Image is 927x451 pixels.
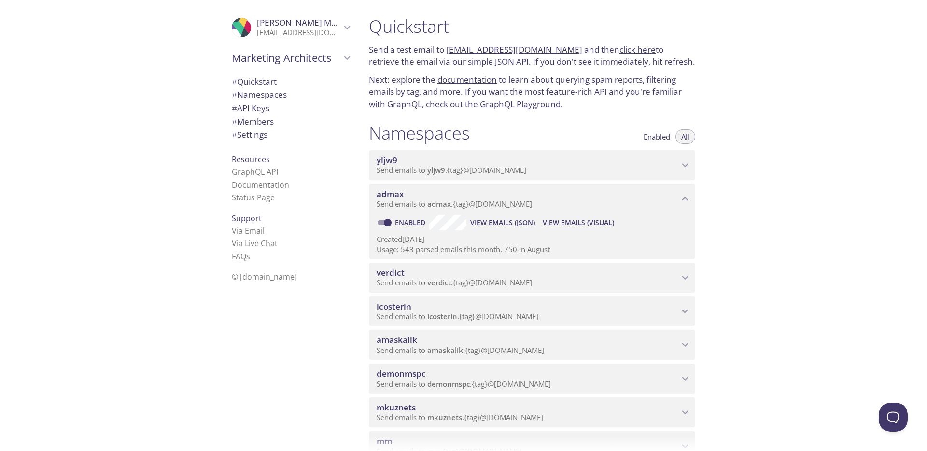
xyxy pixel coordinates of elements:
[232,116,274,127] span: Members
[369,364,695,394] div: demonmspc namespace
[377,278,532,287] span: Send emails to . {tag} @[DOMAIN_NAME]
[466,215,539,230] button: View Emails (JSON)
[232,238,278,249] a: Via Live Chat
[232,51,341,65] span: Marketing Architects
[369,330,695,360] div: amaskalik namespace
[480,99,561,110] a: GraphQL Playground
[369,122,470,144] h1: Namespaces
[232,129,267,140] span: Settings
[224,128,357,141] div: Team Settings
[224,88,357,101] div: Namespaces
[427,199,451,209] span: admax
[224,101,357,115] div: API Keys
[369,397,695,427] div: mkuznets namespace
[539,215,618,230] button: View Emails (Visual)
[232,102,237,113] span: #
[369,43,695,68] p: Send a test email to and then to retrieve the email via our simple JSON API. If you don't see it ...
[369,296,695,326] div: icosterin namespace
[232,89,287,100] span: Namespaces
[369,73,695,111] p: Next: explore the to learn about querying spam reports, filtering emails by tag, and more. If you...
[377,311,538,321] span: Send emails to . {tag} @[DOMAIN_NAME]
[427,311,457,321] span: icosterin
[377,165,526,175] span: Send emails to . {tag} @[DOMAIN_NAME]
[232,76,277,87] span: Quickstart
[377,267,405,278] span: verdict
[377,379,551,389] span: Send emails to . {tag} @[DOMAIN_NAME]
[232,192,275,203] a: Status Page
[446,44,582,55] a: [EMAIL_ADDRESS][DOMAIN_NAME]
[377,334,417,345] span: amaskalik
[257,17,357,28] span: [PERSON_NAME] Maskalik
[224,12,357,43] div: Anton Maskalik
[427,412,462,422] span: mkuznets
[377,155,397,166] span: yljw9
[232,89,237,100] span: #
[470,217,535,228] span: View Emails (JSON)
[377,199,532,209] span: Send emails to . {tag} @[DOMAIN_NAME]
[232,129,237,140] span: #
[377,234,688,244] p: Created [DATE]
[232,225,265,236] a: Via Email
[232,167,278,177] a: GraphQL API
[638,129,676,144] button: Enabled
[427,165,445,175] span: yljw9
[377,368,426,379] span: demonmspc
[232,102,269,113] span: API Keys
[369,184,695,214] div: admax namespace
[369,150,695,180] div: yljw9 namespace
[393,218,429,227] a: Enabled
[437,74,497,85] a: documentation
[232,251,250,262] a: FAQ
[257,28,341,38] p: [EMAIL_ADDRESS][DOMAIN_NAME]
[232,154,270,165] span: Resources
[369,15,695,37] h1: Quickstart
[377,244,688,254] p: Usage: 543 parsed emails this month, 750 in August
[377,412,543,422] span: Send emails to . {tag} @[DOMAIN_NAME]
[232,116,237,127] span: #
[224,45,357,70] div: Marketing Architects
[232,213,262,224] span: Support
[369,263,695,293] div: verdict namespace
[427,278,451,287] span: verdict
[427,379,470,389] span: demonmspc
[619,44,656,55] a: click here
[543,217,614,228] span: View Emails (Visual)
[377,402,416,413] span: mkuznets
[246,251,250,262] span: s
[232,76,237,87] span: #
[675,129,695,144] button: All
[427,345,463,355] span: amaskalik
[232,271,297,282] span: © [DOMAIN_NAME]
[232,180,289,190] a: Documentation
[224,75,357,88] div: Quickstart
[224,115,357,128] div: Members
[879,403,908,432] iframe: Help Scout Beacon - Open
[377,345,544,355] span: Send emails to . {tag} @[DOMAIN_NAME]
[377,301,411,312] span: icosterin
[377,188,404,199] span: admax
